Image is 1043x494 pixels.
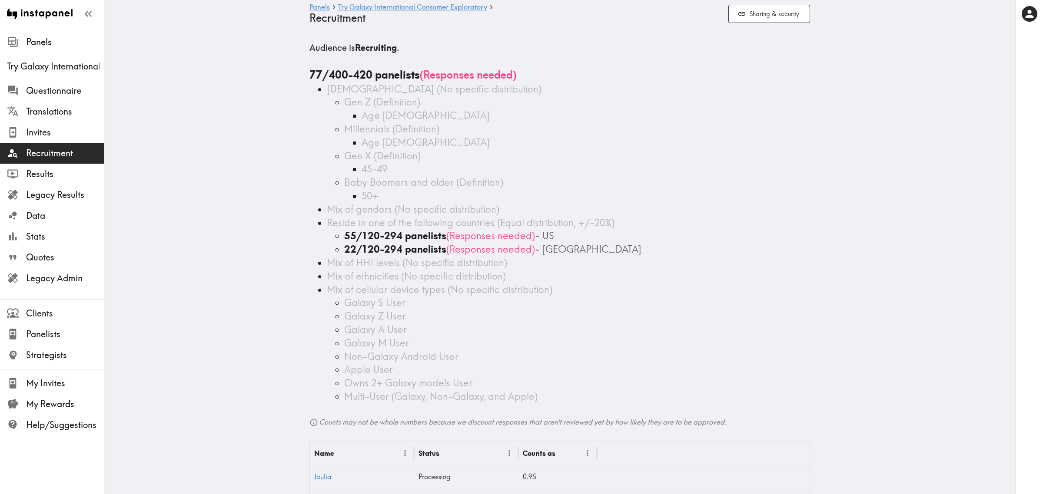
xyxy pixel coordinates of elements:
[344,363,393,375] span: Apple User
[26,210,104,222] span: Data
[26,105,104,118] span: Translations
[535,230,554,242] span: - US
[581,447,595,460] button: Menu
[344,96,420,108] span: Gen Z (Definition)
[26,419,104,431] span: Help/Suggestions
[446,243,535,255] span: ( Responses needed )
[309,42,810,54] h5: Audience is .
[327,217,615,229] span: Reside in one of the following countries (Equal distribution, +/-20%)
[344,243,446,255] b: 22/120-294 panelists
[518,465,597,488] div: 0.95
[26,251,104,263] span: Quotes
[344,350,458,362] span: Non-Galaxy Android User
[344,230,446,242] b: 55/120-294 panelists
[503,447,516,460] button: Menu
[362,109,490,122] span: Age [DEMOGRAPHIC_DATA]
[535,243,641,255] span: - [GEOGRAPHIC_DATA]
[728,5,810,23] button: Sharing & security
[309,68,420,81] b: 77/400-420 panelists
[344,323,407,336] span: Galaxy A User
[344,337,409,349] span: Galaxy M User
[327,270,506,282] span: Mix of ethnicities (No specific distribution)
[327,203,499,215] span: Mix of genders (No specific distribution)
[355,42,397,53] b: Recruiting
[344,390,538,402] span: Multi-User (Galaxy, Non-Galaxy, and Apple)
[26,231,104,243] span: Stats
[327,257,507,269] span: Mix of HHI levels (No specific distribution)
[344,123,439,135] span: Millennials (Definition)
[26,189,104,201] span: Legacy Results
[362,163,387,175] span: 45-49
[344,310,406,322] span: Galaxy Z User
[399,447,412,460] button: Menu
[26,377,104,389] span: My Invites
[314,472,332,481] a: Joulia
[420,68,516,81] span: ( Responses needed )
[309,12,721,24] h4: Recruitment
[26,307,104,319] span: Clients
[344,176,503,188] span: Baby Boomers and older (Definition)
[419,449,439,458] div: Status
[26,85,104,97] span: Questionnaire
[327,283,552,296] span: Mix of cellular device types (No specific distribution)
[344,377,472,389] span: Owns 2+ Galaxy models User
[362,136,490,148] span: Age [DEMOGRAPHIC_DATA]
[327,83,541,95] span: [DEMOGRAPHIC_DATA] (No specific distribution)
[344,296,405,309] span: Galaxy S User
[344,150,421,162] span: Gen X (Definition)
[440,447,454,460] button: Sort
[26,328,104,340] span: Panelists
[26,272,104,284] span: Legacy Admin
[523,449,555,458] div: Counts as
[309,3,330,12] a: Panels
[26,398,104,410] span: My Rewards
[26,36,104,48] span: Panels
[26,349,104,361] span: Strategists
[414,465,518,488] div: Processing
[314,449,334,458] div: Name
[446,230,535,242] span: ( Responses needed )
[556,447,570,460] button: Sort
[362,190,378,202] span: 50+
[26,126,104,138] span: Invites
[309,417,810,427] h6: Counts may not be whole numbers because we discount responses that aren't reviewed yet by how lik...
[338,3,487,12] a: Try Galaxy International Consumer Exploratory
[7,60,104,72] span: Try Galaxy International Consumer Exploratory
[26,147,104,159] span: Recruitment
[26,168,104,180] span: Results
[335,447,348,460] button: Sort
